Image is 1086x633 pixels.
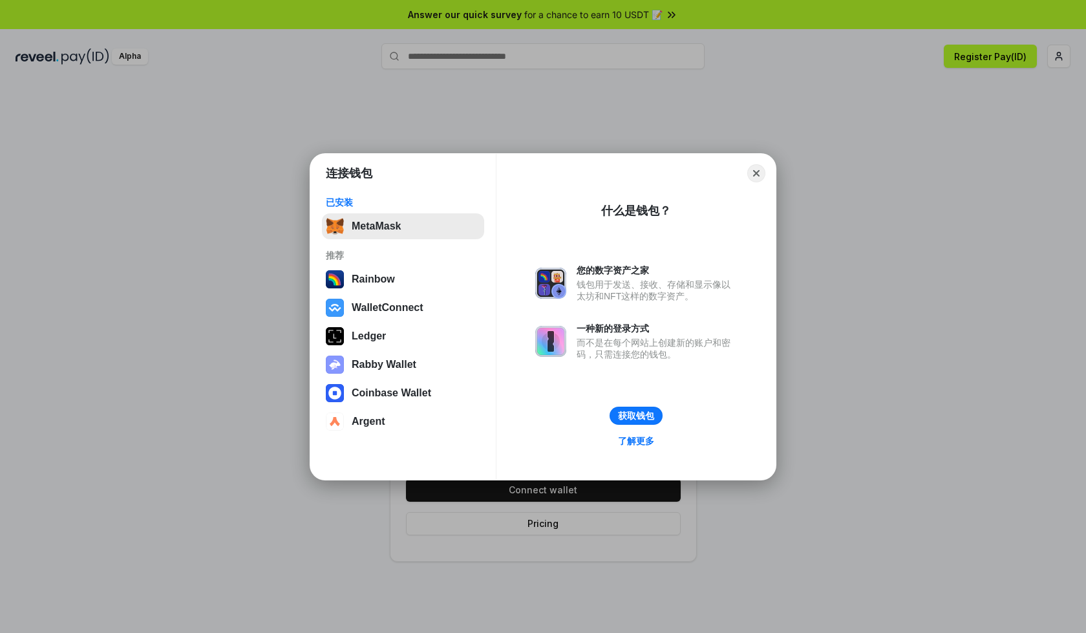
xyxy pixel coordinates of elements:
[610,407,663,425] button: 获取钱包
[326,166,372,181] h1: 连接钱包
[352,416,385,427] div: Argent
[326,250,480,261] div: 推荐
[322,213,484,239] button: MetaMask
[747,164,765,182] button: Close
[577,337,737,360] div: 而不是在每个网站上创建新的账户和密码，只需连接您的钱包。
[577,264,737,276] div: 您的数字资产之家
[610,433,662,449] a: 了解更多
[326,327,344,345] img: svg+xml,%3Csvg%20xmlns%3D%22http%3A%2F%2Fwww.w3.org%2F2000%2Fsvg%22%20width%3D%2228%22%20height%3...
[352,220,401,232] div: MetaMask
[326,217,344,235] img: svg+xml,%3Csvg%20fill%3D%22none%22%20height%3D%2233%22%20viewBox%3D%220%200%2035%2033%22%20width%...
[352,387,431,399] div: Coinbase Wallet
[322,266,484,292] button: Rainbow
[322,295,484,321] button: WalletConnect
[326,270,344,288] img: svg+xml,%3Csvg%20width%3D%22120%22%20height%3D%22120%22%20viewBox%3D%220%200%20120%20120%22%20fil...
[618,435,654,447] div: 了解更多
[577,323,737,334] div: 一种新的登录方式
[326,384,344,402] img: svg+xml,%3Csvg%20width%3D%2228%22%20height%3D%2228%22%20viewBox%3D%220%200%2028%2028%22%20fill%3D...
[352,359,416,370] div: Rabby Wallet
[326,299,344,317] img: svg+xml,%3Csvg%20width%3D%2228%22%20height%3D%2228%22%20viewBox%3D%220%200%2028%2028%22%20fill%3D...
[322,380,484,406] button: Coinbase Wallet
[601,203,671,219] div: 什么是钱包？
[322,323,484,349] button: Ledger
[326,356,344,374] img: svg+xml,%3Csvg%20xmlns%3D%22http%3A%2F%2Fwww.w3.org%2F2000%2Fsvg%22%20fill%3D%22none%22%20viewBox...
[352,330,386,342] div: Ledger
[618,410,654,422] div: 获取钱包
[352,274,395,285] div: Rainbow
[322,352,484,378] button: Rabby Wallet
[326,413,344,431] img: svg+xml,%3Csvg%20width%3D%2228%22%20height%3D%2228%22%20viewBox%3D%220%200%2028%2028%22%20fill%3D...
[326,197,480,208] div: 已安装
[352,302,423,314] div: WalletConnect
[535,268,566,299] img: svg+xml,%3Csvg%20xmlns%3D%22http%3A%2F%2Fwww.w3.org%2F2000%2Fsvg%22%20fill%3D%22none%22%20viewBox...
[535,326,566,357] img: svg+xml,%3Csvg%20xmlns%3D%22http%3A%2F%2Fwww.w3.org%2F2000%2Fsvg%22%20fill%3D%22none%22%20viewBox...
[577,279,737,302] div: 钱包用于发送、接收、存储和显示像以太坊和NFT这样的数字资产。
[322,409,484,435] button: Argent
